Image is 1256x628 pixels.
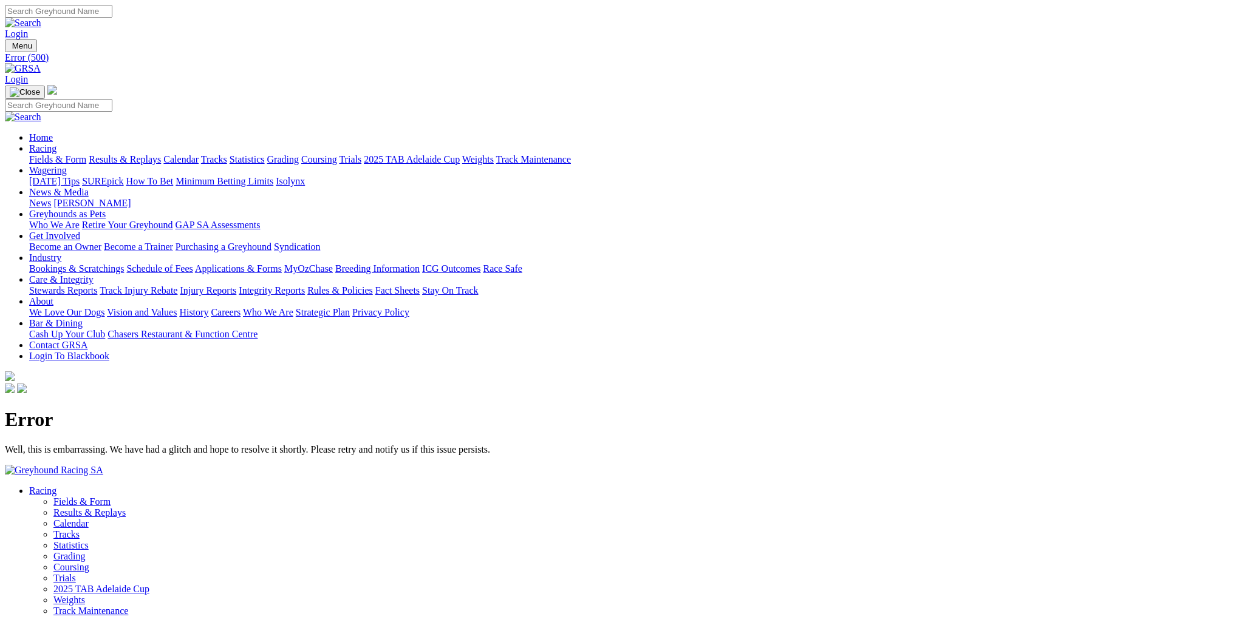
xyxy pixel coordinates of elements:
a: How To Bet [126,176,174,186]
div: Get Involved [29,241,1251,252]
a: Vision and Values [107,307,177,317]
a: Coursing [301,154,337,164]
a: Applications & Forms [195,263,282,274]
a: 2025 TAB Adelaide Cup [53,584,149,594]
img: twitter.svg [17,383,27,393]
a: Care & Integrity [29,274,94,285]
img: facebook.svg [5,383,15,393]
a: Track Injury Rebate [100,285,177,295]
a: Integrity Reports [239,285,305,295]
a: Grading [53,551,85,561]
a: Error (500) [5,52,1251,63]
a: Strategic Plan [296,307,350,317]
a: Results & Replays [53,507,126,518]
div: About [29,307,1251,318]
a: Isolynx [276,176,305,186]
div: Greyhounds as Pets [29,220,1251,231]
span: Menu [12,41,32,50]
a: Wagering [29,165,67,175]
a: Stewards Reports [29,285,97,295]
input: Search [5,5,112,18]
p: Well, this is embarrassing. We have had a glitch and hope to resolve it shortly. Please retry and... [5,444,1251,455]
div: Bar & Dining [29,329,1251,340]
a: Injury Reports [180,285,236,295]
a: Become an Owner [29,241,101,252]
a: Breeding Information [335,263,420,274]
a: History [179,307,208,317]
a: Login To Blackbook [29,351,109,361]
a: Home [29,132,53,143]
h1: Error [5,408,1251,431]
a: Get Involved [29,231,80,241]
div: Industry [29,263,1251,274]
img: logo-grsa-white.png [47,85,57,95]
a: [PERSON_NAME] [53,198,131,208]
a: Statistics [53,540,89,550]
img: GRSA [5,63,41,74]
a: Tracks [201,154,227,164]
a: Fields & Form [29,154,86,164]
a: Login [5,74,28,84]
a: Statistics [230,154,265,164]
a: Retire Your Greyhound [82,220,173,230]
a: Coursing [53,562,89,572]
a: Become a Trainer [104,241,173,252]
a: We Love Our Dogs [29,307,104,317]
a: Stay On Track [422,285,478,295]
a: Chasers Restaurant & Function Centre [108,329,258,339]
a: Racing [29,143,56,154]
a: Calendar [53,518,89,528]
a: Track Maintenance [496,154,571,164]
img: Greyhound Racing SA [5,465,103,476]
div: Wagering [29,176,1251,187]
a: Greyhounds as Pets [29,209,106,219]
a: Purchasing a Greyhound [176,241,271,252]
a: About [29,296,53,306]
div: Racing [29,154,1251,165]
a: Privacy Policy [352,307,409,317]
a: Trials [53,573,76,583]
img: Close [10,87,40,97]
a: GAP SA Assessments [176,220,261,230]
button: Toggle navigation [5,86,45,99]
a: Login [5,29,28,39]
img: logo-grsa-white.png [5,371,15,381]
a: Careers [211,307,241,317]
a: MyOzChase [284,263,333,274]
a: News & Media [29,187,89,197]
a: Schedule of Fees [126,263,193,274]
button: Toggle navigation [5,39,37,52]
a: Cash Up Your Club [29,329,105,339]
a: Weights [53,595,85,605]
img: Search [5,112,41,123]
a: 2025 TAB Adelaide Cup [364,154,460,164]
a: Trials [339,154,361,164]
a: SUREpick [82,176,123,186]
a: Industry [29,252,61,263]
a: [DATE] Tips [29,176,80,186]
a: Tracks [53,529,80,539]
a: Bookings & Scratchings [29,263,124,274]
div: Care & Integrity [29,285,1251,296]
input: Search [5,99,112,112]
a: Syndication [274,241,320,252]
a: Race Safe [483,263,522,274]
a: ICG Outcomes [422,263,480,274]
a: Racing [29,485,56,496]
a: Rules & Policies [307,285,373,295]
a: Weights [462,154,494,164]
div: News & Media [29,198,1251,209]
a: Fact Sheets [375,285,420,295]
a: Grading [267,154,299,164]
a: Who We Are [29,220,80,230]
a: Who We Are [243,307,293,317]
a: Fields & Form [53,496,111,507]
a: Minimum Betting Limits [176,176,273,186]
a: Track Maintenance [53,606,128,616]
a: Bar & Dining [29,318,83,328]
a: Results & Replays [89,154,161,164]
a: Calendar [163,154,199,164]
a: Contact GRSA [29,340,87,350]
img: Search [5,18,41,29]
